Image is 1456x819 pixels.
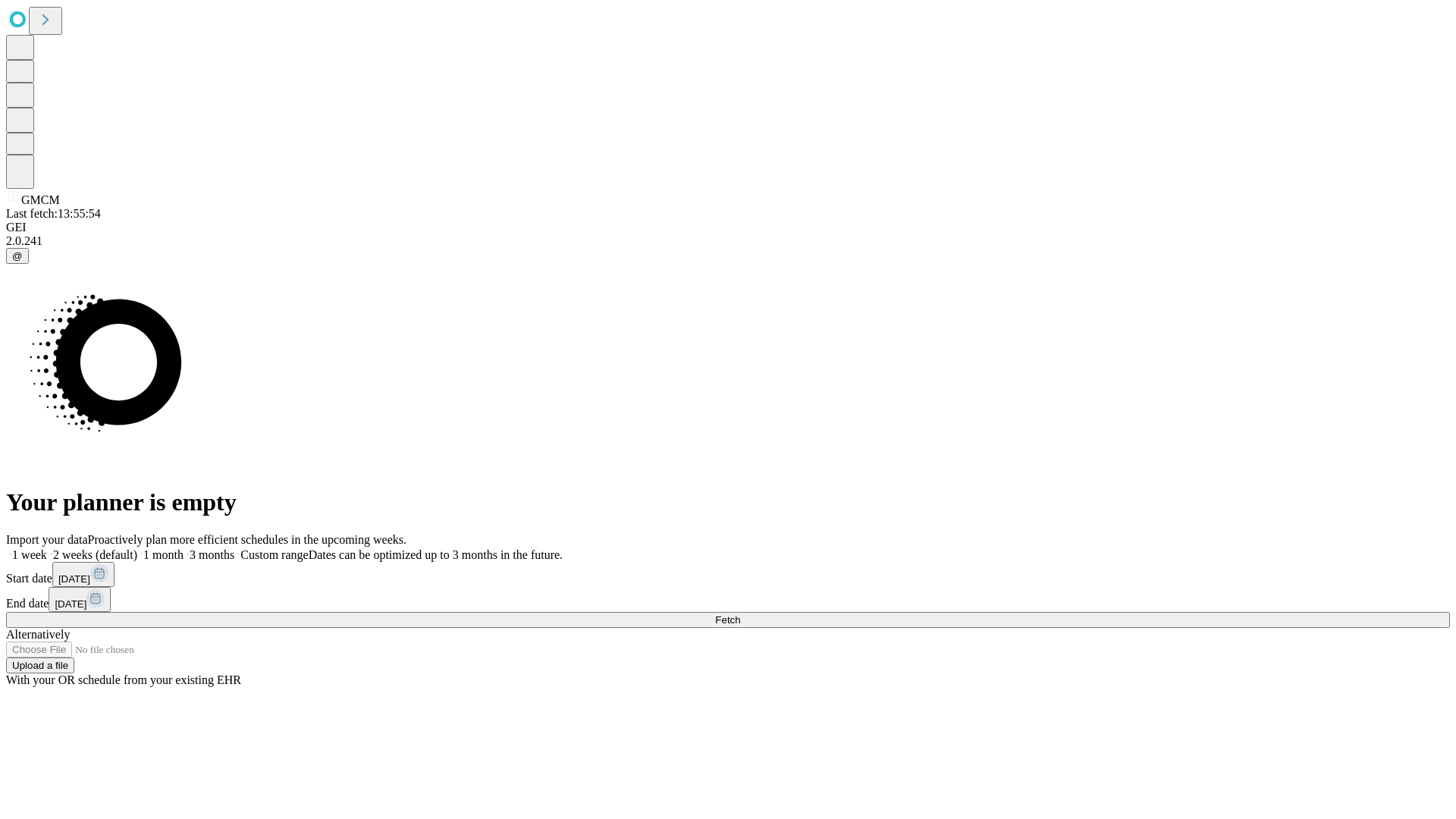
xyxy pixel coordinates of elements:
[309,548,563,561] span: Dates can be optimized up to 3 months in the future.
[6,562,1450,587] div: Start date
[88,533,406,546] span: Proactively plan more efficient schedules in the upcoming weeks.
[12,250,23,262] span: @
[190,548,234,561] span: 3 months
[6,533,88,546] span: Import your data
[53,548,137,561] span: 2 weeks (default)
[52,562,115,587] button: [DATE]
[6,221,1450,234] div: GEI
[6,207,101,220] span: Last fetch: 13:55:54
[6,488,1450,516] h1: Your planner is empty
[6,657,74,673] button: Upload a file
[12,548,47,561] span: 1 week
[49,587,111,612] button: [DATE]
[6,234,1450,248] div: 2.0.241
[6,628,70,641] span: Alternatively
[21,193,60,206] span: GMCM
[715,614,740,626] span: Fetch
[143,548,184,561] span: 1 month
[6,248,29,264] button: @
[6,673,241,686] span: With your OR schedule from your existing EHR
[58,573,90,585] span: [DATE]
[6,587,1450,612] div: End date
[240,548,308,561] span: Custom range
[6,612,1450,628] button: Fetch
[55,598,86,610] span: [DATE]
